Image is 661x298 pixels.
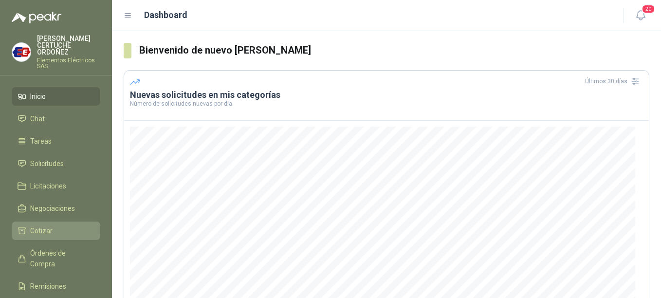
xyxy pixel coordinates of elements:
span: Negociaciones [30,203,75,214]
a: Remisiones [12,277,100,296]
a: Órdenes de Compra [12,244,100,273]
a: Inicio [12,87,100,106]
a: Tareas [12,132,100,150]
span: Inicio [30,91,46,102]
span: Cotizar [30,225,53,236]
a: Solicitudes [12,154,100,173]
a: Licitaciones [12,177,100,195]
span: Órdenes de Compra [30,248,91,269]
p: Número de solicitudes nuevas por día [130,101,643,107]
div: Últimos 30 días [585,74,643,89]
a: Cotizar [12,222,100,240]
span: Remisiones [30,281,66,292]
h1: Dashboard [144,8,187,22]
span: Tareas [30,136,52,147]
span: Chat [30,113,45,124]
p: [PERSON_NAME] CERTUCHE ORDOÑEZ [37,35,100,56]
span: 20 [642,4,655,14]
button: 20 [632,7,649,24]
img: Logo peakr [12,12,61,23]
p: Elementos Eléctricos SAS [37,57,100,69]
span: Solicitudes [30,158,64,169]
img: Company Logo [12,43,31,61]
a: Negociaciones [12,199,100,218]
h3: Nuevas solicitudes en mis categorías [130,89,643,101]
a: Chat [12,110,100,128]
span: Licitaciones [30,181,66,191]
h3: Bienvenido de nuevo [PERSON_NAME] [139,43,649,58]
